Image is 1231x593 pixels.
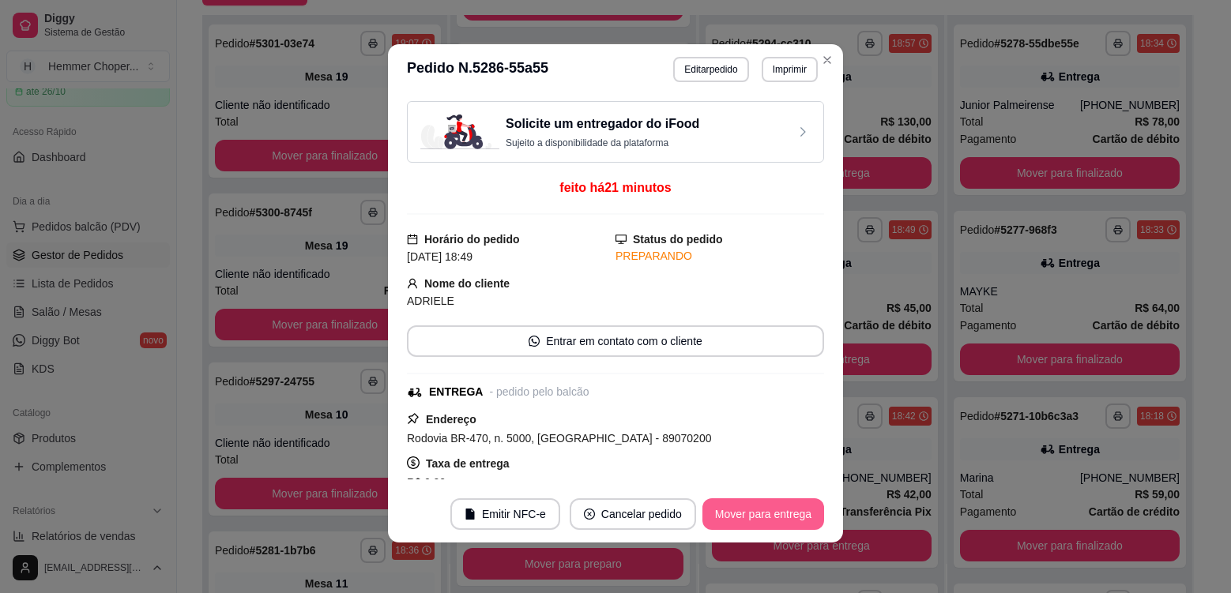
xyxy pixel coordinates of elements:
span: calendar [407,234,418,245]
span: Rodovia BR-470, n. 5000, [GEOGRAPHIC_DATA] - 89070200 [407,432,711,445]
button: whats-appEntrar em contato com o cliente [407,325,824,357]
span: close-circle [584,509,595,520]
div: PREPARANDO [615,248,824,265]
button: fileEmitir NFC-e [450,498,560,530]
span: R$ 6,00 [407,476,446,489]
img: delivery-image [420,114,499,149]
strong: Horário do pedido [424,233,520,246]
h3: Solicite um entregador do iFood [506,114,699,133]
span: file [465,509,476,520]
span: desktop [615,234,627,245]
span: dollar [407,456,420,469]
button: Close [815,47,840,73]
button: Mover para entrega [702,498,824,530]
button: Editarpedido [673,57,748,82]
span: whats-app [529,336,540,347]
p: Sujeito a disponibilidade da plataforma [506,137,699,149]
span: [DATE] 18:49 [407,250,472,263]
span: feito há 21 minutos [559,181,671,194]
span: user [407,278,418,289]
strong: Endereço [426,413,476,426]
strong: Status do pedido [633,233,723,246]
button: close-circleCancelar pedido [570,498,696,530]
span: pushpin [407,412,420,425]
div: ENTREGA [429,384,483,400]
h3: Pedido N. 5286-55a55 [407,57,548,82]
button: Imprimir [762,57,818,82]
strong: Taxa de entrega [426,457,510,470]
span: ADRIELE [407,295,454,307]
strong: Nome do cliente [424,277,510,290]
div: - pedido pelo balcão [489,384,589,400]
